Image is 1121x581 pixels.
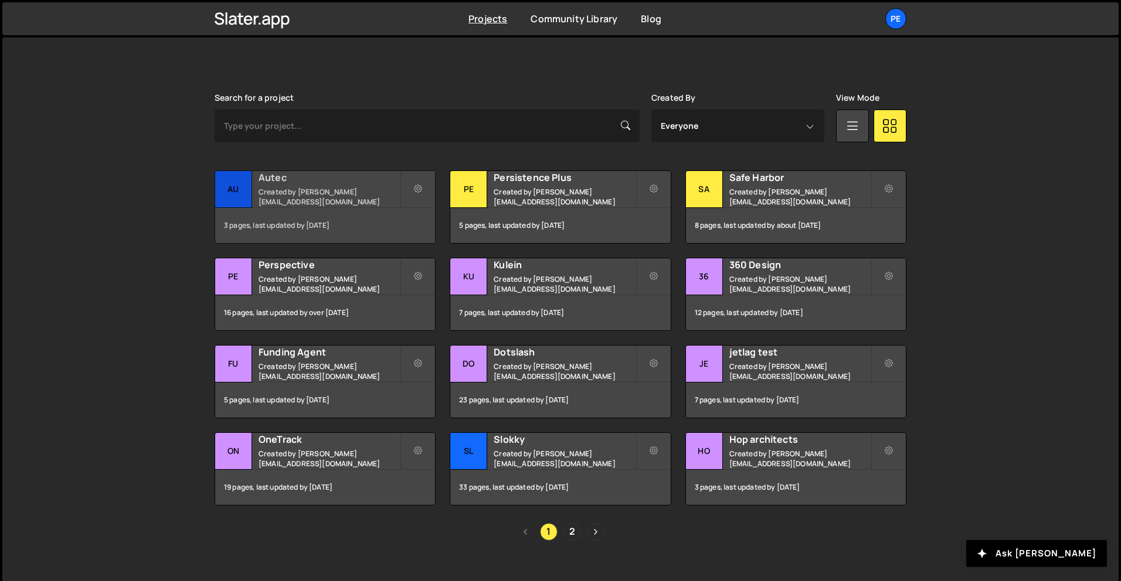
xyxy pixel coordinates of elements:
a: je jetlag test Created by [PERSON_NAME][EMAIL_ADDRESS][DOMAIN_NAME] 7 pages, last updated by [DATE] [685,345,906,418]
small: Created by [PERSON_NAME][EMAIL_ADDRESS][DOMAIN_NAME] [729,274,871,294]
div: On [215,433,252,470]
h2: jetlag test [729,346,871,358]
h2: Slokky [494,433,635,446]
h2: Funding Agent [259,346,400,358]
small: Created by [PERSON_NAME][EMAIL_ADDRESS][DOMAIN_NAME] [494,449,635,469]
div: Pe [450,171,487,208]
div: Fu [215,346,252,382]
div: 36 [686,258,723,295]
a: Fu Funding Agent Created by [PERSON_NAME][EMAIL_ADDRESS][DOMAIN_NAME] 5 pages, last updated by [D... [215,345,436,418]
a: Pe Perspective Created by [PERSON_NAME][EMAIL_ADDRESS][DOMAIN_NAME] 16 pages, last updated by ove... [215,258,436,331]
div: 3 pages, last updated by [DATE] [215,208,435,243]
label: View Mode [836,93,879,102]
div: 33 pages, last updated by [DATE] [450,470,670,505]
label: Search for a project [215,93,294,102]
div: 23 pages, last updated by [DATE] [450,382,670,418]
h2: Kulein [494,258,635,271]
label: Created By [651,93,696,102]
div: Pagination [215,523,906,541]
a: Next page [587,523,604,541]
a: Pe Persistence Plus Created by [PERSON_NAME][EMAIL_ADDRESS][DOMAIN_NAME] 5 pages, last updated by... [450,170,671,244]
small: Created by [PERSON_NAME][EMAIL_ADDRESS][DOMAIN_NAME] [259,274,400,294]
div: 7 pages, last updated by [DATE] [686,382,906,418]
small: Created by [PERSON_NAME][EMAIL_ADDRESS][DOMAIN_NAME] [729,361,871,381]
div: 8 pages, last updated by about [DATE] [686,208,906,243]
input: Type your project... [215,110,640,142]
a: Au Autec Created by [PERSON_NAME][EMAIL_ADDRESS][DOMAIN_NAME] 3 pages, last updated by [DATE] [215,170,436,244]
div: Do [450,346,487,382]
div: Sl [450,433,487,470]
div: Ku [450,258,487,295]
h2: Autec [259,171,400,184]
small: Created by [PERSON_NAME][EMAIL_ADDRESS][DOMAIN_NAME] [259,187,400,207]
div: 12 pages, last updated by [DATE] [686,295,906,330]
div: 5 pages, last updated by [DATE] [215,382,435,418]
small: Created by [PERSON_NAME][EMAIL_ADDRESS][DOMAIN_NAME] [729,187,871,207]
h2: Perspective [259,258,400,271]
a: Sa Safe Harbor Created by [PERSON_NAME][EMAIL_ADDRESS][DOMAIN_NAME] 8 pages, last updated by abou... [685,170,906,244]
h2: 360 Design [729,258,871,271]
a: Ku Kulein Created by [PERSON_NAME][EMAIL_ADDRESS][DOMAIN_NAME] 7 pages, last updated by [DATE] [450,258,671,331]
a: Do Dotslash Created by [PERSON_NAME][EMAIL_ADDRESS][DOMAIN_NAME] 23 pages, last updated by [DATE] [450,345,671,418]
a: Blog [641,12,661,25]
div: 16 pages, last updated by over [DATE] [215,295,435,330]
button: Ask [PERSON_NAME] [966,540,1107,567]
small: Created by [PERSON_NAME][EMAIL_ADDRESS][DOMAIN_NAME] [729,449,871,469]
div: Au [215,171,252,208]
div: Sa [686,171,723,208]
h2: Hop architects [729,433,871,446]
div: 19 pages, last updated by [DATE] [215,470,435,505]
div: 7 pages, last updated by [DATE] [450,295,670,330]
div: Ho [686,433,723,470]
a: Projects [468,12,507,25]
div: 3 pages, last updated by [DATE] [686,470,906,505]
a: Pe [885,8,906,29]
small: Created by [PERSON_NAME][EMAIL_ADDRESS][DOMAIN_NAME] [494,187,635,207]
small: Created by [PERSON_NAME][EMAIL_ADDRESS][DOMAIN_NAME] [259,361,400,381]
small: Created by [PERSON_NAME][EMAIL_ADDRESS][DOMAIN_NAME] [494,274,635,294]
div: 5 pages, last updated by [DATE] [450,208,670,243]
a: Page 2 [563,523,581,541]
small: Created by [PERSON_NAME][EMAIL_ADDRESS][DOMAIN_NAME] [259,449,400,469]
a: Ho Hop architects Created by [PERSON_NAME][EMAIL_ADDRESS][DOMAIN_NAME] 3 pages, last updated by [... [685,432,906,505]
h2: OneTrack [259,433,400,446]
a: Sl Slokky Created by [PERSON_NAME][EMAIL_ADDRESS][DOMAIN_NAME] 33 pages, last updated by [DATE] [450,432,671,505]
a: Community Library [531,12,617,25]
h2: Persistence Plus [494,171,635,184]
h2: Safe Harbor [729,171,871,184]
h2: Dotslash [494,346,635,358]
div: je [686,346,723,382]
div: Pe [215,258,252,295]
a: On OneTrack Created by [PERSON_NAME][EMAIL_ADDRESS][DOMAIN_NAME] 19 pages, last updated by [DATE] [215,432,436,505]
small: Created by [PERSON_NAME][EMAIL_ADDRESS][DOMAIN_NAME] [494,361,635,381]
a: 36 360 Design Created by [PERSON_NAME][EMAIL_ADDRESS][DOMAIN_NAME] 12 pages, last updated by [DATE] [685,258,906,331]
